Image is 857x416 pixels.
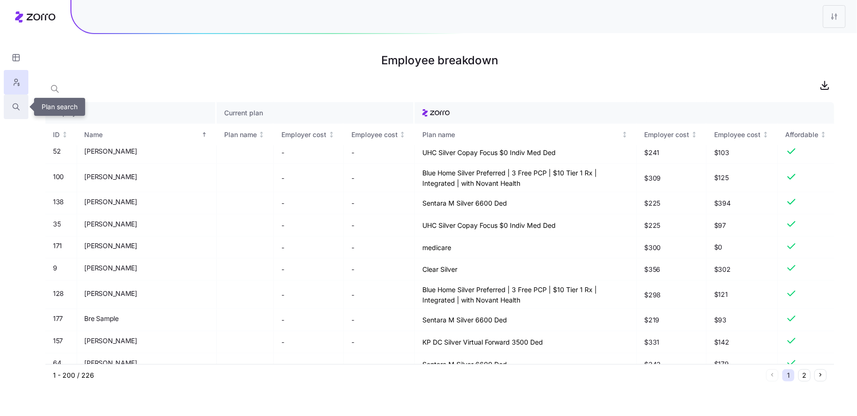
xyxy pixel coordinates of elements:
[415,259,637,281] td: Clear Silver
[645,315,660,325] span: $219
[85,263,137,273] span: [PERSON_NAME]
[645,221,661,230] span: $225
[281,173,284,183] span: -
[85,314,119,323] span: Bre Sample
[281,221,284,230] span: -
[53,197,64,207] span: 138
[53,263,57,273] span: 9
[415,309,637,331] td: Sentara M Silver 6600 Ded
[645,148,660,157] span: $241
[637,124,707,146] th: Employer costNot sorted
[45,49,834,72] h1: Employee breakdown
[415,237,637,259] td: medicare
[281,130,326,140] div: Employer cost
[45,102,217,124] th: Employee
[53,336,63,346] span: 157
[645,265,661,274] span: $356
[351,221,354,230] span: -
[45,124,77,146] th: IDNot sorted
[415,142,637,164] td: UHC Silver Copay Focus $0 Indiv Med Ded
[814,369,827,381] button: Next page
[714,290,770,299] span: $121
[85,172,137,182] span: [PERSON_NAME]
[281,148,284,157] span: -
[53,241,62,251] span: 171
[85,336,137,346] span: [PERSON_NAME]
[53,130,60,140] div: ID
[621,131,628,138] div: Not sorted
[351,130,398,140] div: Employee cost
[415,354,637,376] td: Sentara M Silver 6600 Ded
[714,199,770,208] span: $394
[762,131,769,138] div: Not sorted
[281,315,284,325] span: -
[351,338,354,347] span: -
[281,265,284,274] span: -
[258,131,265,138] div: Not sorted
[415,215,637,237] td: UHC Silver Copay Focus $0 Indiv Med Ded
[281,243,284,252] span: -
[344,124,415,146] th: Employee costNot sorted
[714,338,770,347] span: $142
[53,289,64,298] span: 128
[61,131,68,138] div: Not sorted
[714,359,770,369] span: $179
[415,331,637,354] td: KP DC Silver Virtual Forward 3500 Ded
[707,124,778,146] th: Employee costNot sorted
[714,173,770,182] span: $125
[415,281,637,309] td: Blue Home Silver Preferred | 3 Free PCP | $10 Tier 1 Rx | Integrated | with Novant Health
[217,124,274,146] th: Plan nameNot sorted
[645,290,661,300] span: $298
[224,130,257,140] div: Plan name
[217,102,415,124] th: Current plan
[53,172,64,182] span: 100
[328,131,335,138] div: Not sorted
[422,130,620,140] div: Plan name
[53,314,63,323] span: 177
[766,369,778,381] button: Previous page
[201,131,208,138] div: Sorted ascending
[77,124,217,146] th: NameSorted ascending
[85,197,137,207] span: [PERSON_NAME]
[714,315,770,325] span: $93
[281,290,284,300] span: -
[351,315,354,325] span: -
[415,164,637,192] td: Blue Home Silver Preferred | 3 Free PCP | $10 Tier 1 Rx | Integrated | with Novant Health
[645,199,661,208] span: $225
[786,130,819,140] div: Affordable
[714,243,770,252] span: $0
[351,360,354,369] span: -
[85,130,200,140] div: Name
[281,338,284,347] span: -
[351,148,354,157] span: -
[645,173,661,183] span: $309
[798,369,811,381] button: 2
[415,192,637,215] td: Sentara M Silver 6600 Ded
[351,243,354,252] span: -
[820,131,827,138] div: Not sorted
[85,147,137,156] span: [PERSON_NAME]
[351,265,354,274] span: -
[778,124,835,146] th: AffordableNot sorted
[351,290,354,300] span: -
[645,360,661,369] span: $343
[714,148,770,157] span: $103
[281,199,284,208] span: -
[274,124,344,146] th: Employer costNot sorted
[85,289,137,298] span: [PERSON_NAME]
[691,131,698,138] div: Not sorted
[351,199,354,208] span: -
[53,358,61,368] span: 64
[53,219,61,229] span: 35
[53,371,762,380] div: 1 - 200 / 226
[714,221,770,230] span: $97
[281,360,284,369] span: -
[714,130,761,140] div: Employee cost
[85,358,137,368] span: [PERSON_NAME]
[53,147,61,156] span: 52
[415,124,637,146] th: Plan nameNot sorted
[645,338,660,347] span: $331
[645,243,661,252] span: $300
[714,265,770,274] span: $302
[399,131,406,138] div: Not sorted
